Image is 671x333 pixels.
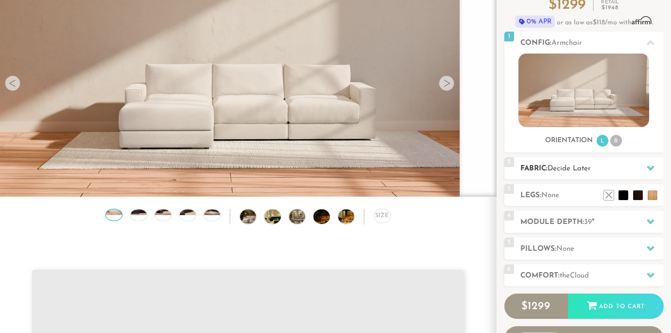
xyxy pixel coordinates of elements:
span: the [560,272,570,279]
span: 1948 [605,5,619,11]
h2: Comfort: [520,270,664,281]
div: Size [374,209,391,223]
h2: Fabric: [520,163,664,174]
img: Landon Modular Armchair no legs 4 [178,204,197,215]
span: 2 [504,157,514,167]
p: or as low as /mo with . [504,16,664,28]
span: 39 [584,219,592,226]
img: landon-sofa-no_legs-no_pillows-1.jpg [518,54,649,127]
li: R [610,135,622,147]
span: None [541,192,559,199]
img: Landon Modular Armchair no legs 2 [129,204,148,215]
h2: Module Depth: " [520,217,664,228]
span: 1299 [528,301,551,312]
img: DreamSofa Modular Sofa & Sectional Video Presentation 3 [289,209,315,224]
em: $ [602,5,619,11]
span: Decide Later [548,165,591,172]
span: None [556,245,574,253]
span: 1 [504,32,514,41]
h2: Config: [520,37,664,49]
h3: Orientation [545,136,593,145]
h2: Pillows: [520,243,664,255]
img: Landon Modular Armchair no legs 5 [203,204,222,215]
img: DreamSofa Modular Sofa & Sectional Video Presentation 4 [313,209,339,224]
span: $118 [593,19,605,26]
span: 5 [504,238,514,247]
div: Add to Cart [568,294,664,320]
span: Affirm [632,17,652,25]
img: Landon Modular Armchair no legs 3 [154,204,173,215]
h2: Legs: [520,190,664,201]
span: Armchair [551,39,582,47]
li: L [597,135,608,147]
img: DreamSofa Modular Sofa & Sectional Video Presentation 1 [240,209,266,224]
span: 6 [504,264,514,274]
span: 0% APR [515,16,555,28]
img: DreamSofa Modular Sofa & Sectional Video Presentation 2 [264,209,290,224]
img: DreamSofa Modular Sofa & Sectional Video Presentation 5 [338,209,364,224]
img: Landon Modular Armchair no legs 1 [104,204,124,215]
iframe: Chat [630,289,664,326]
span: 4 [504,211,514,221]
span: Cloud [570,272,589,279]
span: 3 [504,184,514,194]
